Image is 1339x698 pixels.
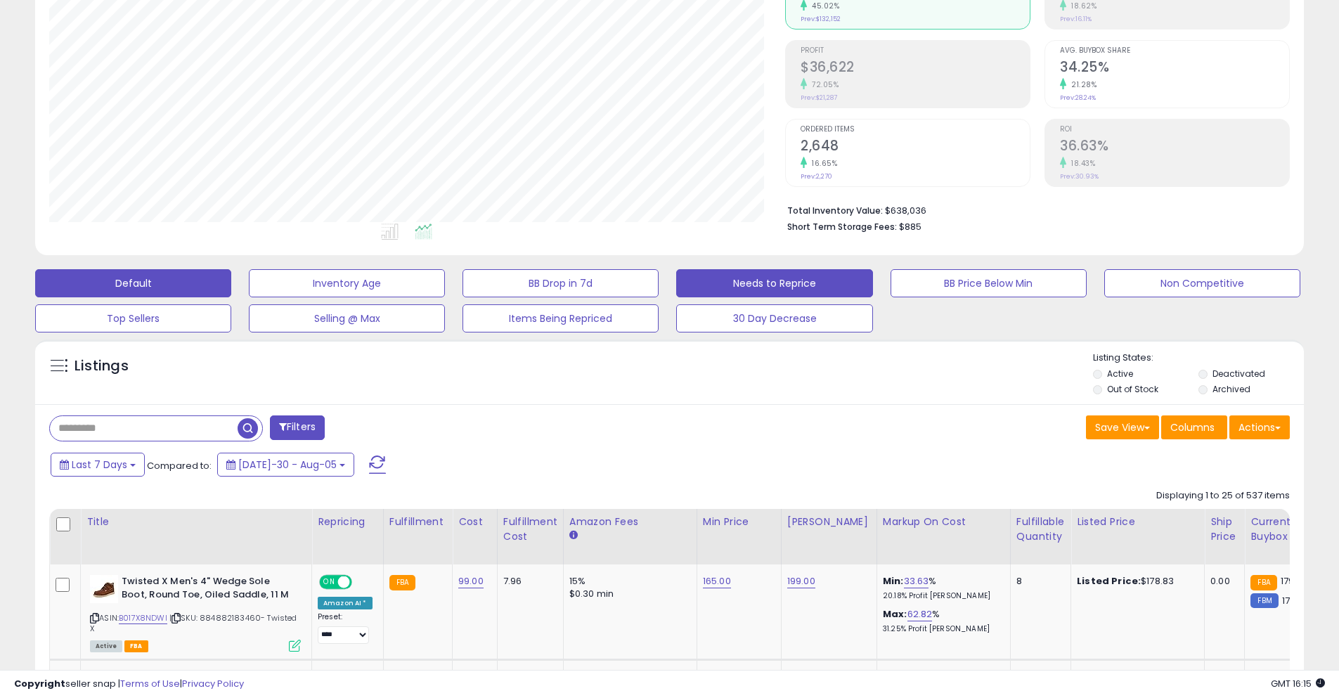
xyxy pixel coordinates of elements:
button: Needs to Reprice [676,269,872,297]
small: 72.05% [807,79,839,90]
button: 30 Day Decrease [676,304,872,332]
div: Fulfillment Cost [503,515,557,544]
div: Preset: [318,612,373,644]
b: Max: [883,607,907,621]
label: Archived [1212,383,1250,395]
span: | SKU: 884882183460- Twisted X [90,612,297,633]
div: seller snap | | [14,678,244,691]
a: Privacy Policy [182,677,244,690]
a: B017X8NDWI [119,612,167,624]
div: Min Price [703,515,775,529]
small: FBA [389,575,415,590]
button: Selling @ Max [249,304,445,332]
span: OFF [350,576,373,588]
div: Displaying 1 to 25 of 537 items [1156,489,1290,503]
a: 165.00 [703,574,731,588]
small: 18.62% [1066,1,1097,11]
button: Top Sellers [35,304,231,332]
div: % [883,575,1000,601]
div: Title [86,515,306,529]
img: 31EKBvhGXcL._SL40_.jpg [90,575,118,603]
span: $885 [899,220,921,233]
div: Amazon Fees [569,515,691,529]
small: Prev: 16.11% [1060,15,1092,23]
h2: 34.25% [1060,59,1289,78]
span: Last 7 Days [72,458,127,472]
small: FBM [1250,593,1278,608]
button: Filters [270,415,325,440]
h2: 36.63% [1060,138,1289,157]
p: 31.25% Profit [PERSON_NAME] [883,624,1000,634]
small: FBA [1250,575,1276,590]
label: Active [1107,368,1133,380]
div: Amazon AI * [318,597,373,609]
a: 199.00 [787,574,815,588]
span: 2025-08-13 16:15 GMT [1271,677,1325,690]
p: Listing States: [1093,351,1304,365]
div: 8 [1016,575,1060,588]
button: Items Being Repriced [462,304,659,332]
a: 62.82 [907,607,933,621]
span: FBA [124,640,148,652]
small: Prev: $132,152 [801,15,841,23]
button: Last 7 Days [51,453,145,477]
div: Markup on Cost [883,515,1004,529]
button: Non Competitive [1104,269,1300,297]
div: Fulfillment [389,515,446,529]
span: Compared to: [147,459,212,472]
small: Prev: 28.24% [1060,93,1096,102]
a: 99.00 [458,574,484,588]
div: Repricing [318,515,377,529]
strong: Copyright [14,677,65,690]
span: ROI [1060,126,1289,134]
label: Deactivated [1212,368,1265,380]
small: 16.65% [807,158,837,169]
div: Current Buybox Price [1250,515,1323,544]
span: All listings currently available for purchase on Amazon [90,640,122,652]
div: Listed Price [1077,515,1198,529]
div: $0.30 min [569,588,686,600]
div: $178.83 [1077,575,1194,588]
small: 18.43% [1066,158,1095,169]
button: Inventory Age [249,269,445,297]
div: 7.96 [503,575,552,588]
small: 21.28% [1066,79,1097,90]
span: Ordered Items [801,126,1030,134]
th: The percentage added to the cost of goods (COGS) that forms the calculator for Min & Max prices. [877,509,1010,564]
h2: $36,622 [801,59,1030,78]
b: Twisted X Men's 4" Wedge Sole Boot, Round Toe, Oiled Saddle, 11 M [122,575,292,605]
div: Fulfillable Quantity [1016,515,1065,544]
div: 15% [569,575,686,588]
button: Default [35,269,231,297]
p: 20.18% Profit [PERSON_NAME] [883,591,1000,601]
b: Total Inventory Value: [787,205,883,216]
div: [PERSON_NAME] [787,515,871,529]
small: 45.02% [807,1,839,11]
label: Out of Stock [1107,383,1158,395]
b: Min: [883,574,904,588]
a: Terms of Use [120,677,180,690]
li: $638,036 [787,201,1279,218]
b: Listed Price: [1077,574,1141,588]
small: Prev: $21,287 [801,93,837,102]
small: Prev: 2,270 [801,172,832,181]
button: BB Price Below Min [891,269,1087,297]
span: ON [321,576,338,588]
div: Cost [458,515,491,529]
span: 179.95 [1282,594,1309,607]
small: Amazon Fees. [569,529,578,542]
span: Profit [801,47,1030,55]
div: 0.00 [1210,575,1234,588]
span: 179.95 [1281,574,1308,588]
h5: Listings [75,356,129,376]
button: Actions [1229,415,1290,439]
div: ASIN: [90,575,301,650]
button: Columns [1161,415,1227,439]
button: BB Drop in 7d [462,269,659,297]
h2: 2,648 [801,138,1030,157]
button: Save View [1086,415,1159,439]
div: % [883,608,1000,634]
small: Prev: 30.93% [1060,172,1099,181]
span: Avg. Buybox Share [1060,47,1289,55]
button: [DATE]-30 - Aug-05 [217,453,354,477]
